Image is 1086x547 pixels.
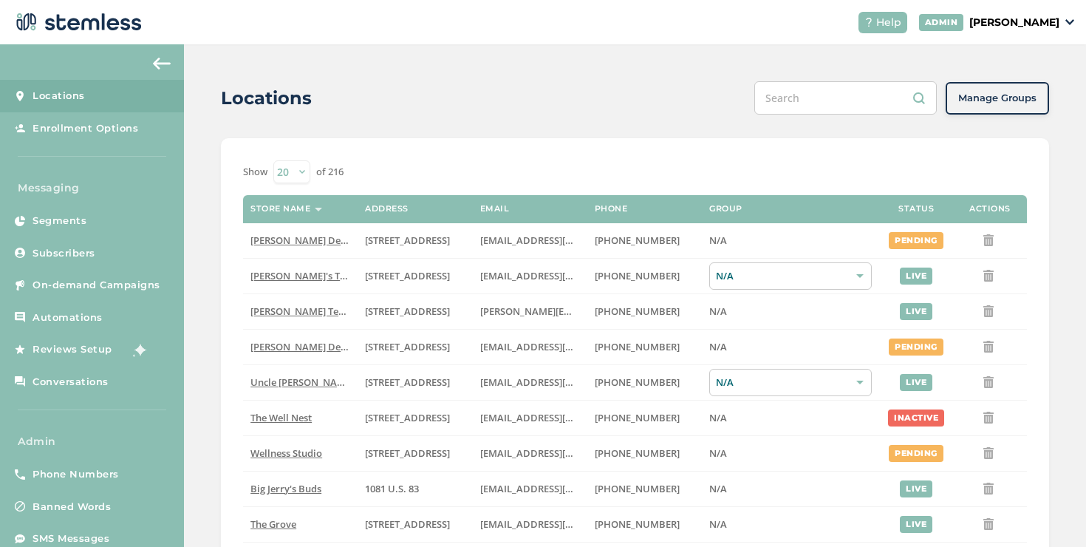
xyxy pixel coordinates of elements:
[1012,476,1086,547] div: Chat Widget
[250,411,312,424] span: The Well Nest
[243,165,267,180] label: Show
[876,15,901,30] span: Help
[250,305,350,318] label: Swapnil Test store
[250,518,350,531] label: The Grove
[595,483,694,495] label: (580) 539-1118
[221,85,312,112] h2: Locations
[595,376,694,389] label: (907) 330-7833
[709,262,872,290] div: N/A
[900,303,932,320] div: live
[480,411,641,424] span: [EMAIL_ADDRESS][DOMAIN_NAME]
[365,341,465,353] label: 17523 Ventura Boulevard
[900,480,932,497] div: live
[365,376,465,389] label: 209 King Circle
[365,305,465,318] label: 5241 Center Boulevard
[595,447,694,460] label: (269) 929-8463
[946,82,1049,115] button: Manage Groups
[33,500,111,514] span: Banned Words
[709,518,872,531] label: N/A
[889,445,943,462] div: pending
[480,269,641,282] span: [EMAIL_ADDRESS][DOMAIN_NAME]
[889,339,943,356] div: pending
[316,165,344,180] label: of 216
[250,305,372,318] span: [PERSON_NAME] Test store
[754,81,937,115] input: Search
[709,483,872,495] label: N/A
[365,234,450,247] span: [STREET_ADDRESS]
[250,204,310,214] label: Store name
[365,412,465,424] label: 1005 4th Avenue
[365,482,419,495] span: 1081 U.S. 83
[365,446,450,460] span: [STREET_ADDRESS]
[595,446,680,460] span: [PHONE_NUMBER]
[250,482,321,495] span: Big Jerry's Buds
[12,7,142,37] img: logo-dark-0685b13c.svg
[1065,19,1074,25] img: icon_down-arrow-small-66adaf34.svg
[595,411,680,424] span: [PHONE_NUMBER]
[595,341,694,353] label: (818) 561-0790
[250,376,350,389] label: Uncle Herb’s King Circle
[33,121,138,136] span: Enrollment Options
[709,234,872,247] label: N/A
[709,305,872,318] label: N/A
[250,446,322,460] span: Wellness Studio
[480,270,580,282] label: brianashen@gmail.com
[888,410,944,427] div: inactive
[595,305,694,318] label: (503) 332-4545
[365,234,465,247] label: 17523 Ventura Boulevard
[595,270,694,282] label: (503) 804-9208
[365,305,450,318] span: [STREET_ADDRESS]
[480,340,641,353] span: [EMAIL_ADDRESS][DOMAIN_NAME]
[900,516,932,533] div: live
[595,340,680,353] span: [PHONE_NUMBER]
[595,204,628,214] label: Phone
[480,447,580,460] label: vmrobins@gmail.com
[953,195,1027,223] th: Actions
[709,447,872,460] label: N/A
[365,269,450,282] span: [STREET_ADDRESS]
[595,234,694,247] label: (818) 561-0790
[365,376,450,389] span: [STREET_ADDRESS]
[480,305,580,318] label: swapnil@stemless.co
[969,15,1059,30] p: [PERSON_NAME]
[480,482,641,495] span: [EMAIL_ADDRESS][DOMAIN_NAME]
[480,305,717,318] span: [PERSON_NAME][EMAIL_ADDRESS][DOMAIN_NAME]
[123,335,153,364] img: glitter-stars-b7820f95.gif
[595,482,680,495] span: [PHONE_NUMBER]
[889,232,943,249] div: pending
[900,268,932,285] div: live
[480,376,580,389] label: christian@uncleherbsak.com
[365,517,450,531] span: [STREET_ADDRESS]
[250,270,350,282] label: Brian's Test Store
[315,208,322,211] img: icon-sort-1e1d7615.svg
[480,234,641,247] span: [EMAIL_ADDRESS][DOMAIN_NAME]
[33,214,86,228] span: Segments
[33,89,85,103] span: Locations
[709,412,872,424] label: N/A
[709,204,742,214] label: Group
[595,305,680,318] span: [PHONE_NUMBER]
[250,412,350,424] label: The Well Nest
[864,18,873,27] img: icon-help-white-03924b79.svg
[365,340,450,353] span: [STREET_ADDRESS]
[480,234,580,247] label: arman91488@gmail.com
[250,483,350,495] label: Big Jerry's Buds
[33,467,119,482] span: Phone Numbers
[480,341,580,353] label: arman91488@gmail.com
[595,234,680,247] span: [PHONE_NUMBER]
[33,342,112,357] span: Reviews Setup
[365,411,450,424] span: [STREET_ADDRESS]
[33,278,160,293] span: On-demand Campaigns
[365,483,465,495] label: 1081 U.S. 83
[595,518,694,531] label: (619) 600-1269
[365,270,465,282] label: 123 East Main Street
[480,518,580,531] label: dexter@thegroveca.com
[365,204,409,214] label: Address
[480,446,641,460] span: [EMAIL_ADDRESS][DOMAIN_NAME]
[365,518,465,531] label: 8155 Center Street
[480,412,580,424] label: vmrobins@gmail.com
[595,517,680,531] span: [PHONE_NUMBER]
[480,517,641,531] span: [EMAIL_ADDRESS][DOMAIN_NAME]
[595,412,694,424] label: (269) 929-8463
[709,341,872,353] label: N/A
